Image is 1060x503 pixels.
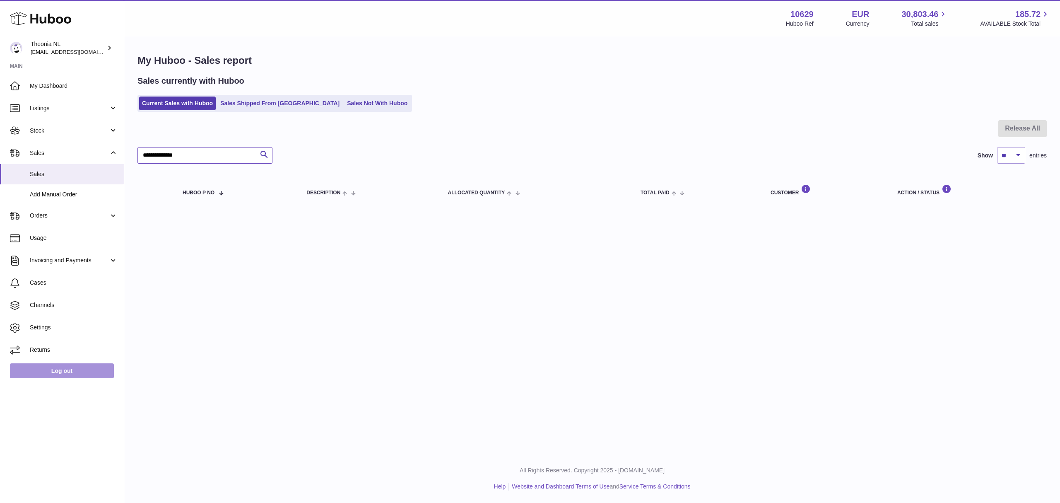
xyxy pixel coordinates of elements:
a: 30,803.46 Total sales [901,9,948,28]
h1: My Huboo - Sales report [137,54,1047,67]
a: Current Sales with Huboo [139,97,216,110]
a: Help [494,483,506,490]
span: Huboo P no [183,190,214,196]
img: info@wholesomegoods.eu [10,42,22,54]
h2: Sales currently with Huboo [137,75,244,87]
span: Channels [30,301,118,309]
div: Customer [771,184,881,196]
span: My Dashboard [30,82,118,90]
span: Sales [30,170,118,178]
span: Total paid [641,190,670,196]
span: Orders [30,212,109,220]
span: entries [1029,152,1047,160]
span: 185.72 [1015,9,1041,20]
span: Total sales [911,20,948,28]
a: Website and Dashboard Terms of Use [512,483,609,490]
span: Add Manual Order [30,191,118,198]
div: Theonia NL [31,40,105,56]
span: Listings [30,104,109,112]
div: Action / Status [897,184,1038,196]
span: Stock [30,127,109,135]
span: ALLOCATED Quantity [448,190,505,196]
a: Sales Shipped From [GEOGRAPHIC_DATA] [217,97,342,110]
div: Huboo Ref [786,20,814,28]
label: Show [978,152,993,160]
span: Sales [30,149,109,157]
div: Currency [846,20,870,28]
a: Service Terms & Conditions [619,483,691,490]
strong: EUR [852,9,869,20]
span: Settings [30,324,118,331]
p: All Rights Reserved. Copyright 2025 - [DOMAIN_NAME] [131,467,1053,474]
span: Description [306,190,340,196]
span: Returns [30,346,118,354]
span: 30,803.46 [901,9,938,20]
span: AVAILABLE Stock Total [980,20,1050,28]
span: [EMAIL_ADDRESS][DOMAIN_NAME] [31,48,122,55]
li: and [509,483,690,491]
span: Usage [30,234,118,242]
strong: 10629 [790,9,814,20]
span: Cases [30,279,118,287]
a: Log out [10,363,114,378]
a: Sales Not With Huboo [344,97,410,110]
a: 185.72 AVAILABLE Stock Total [980,9,1050,28]
span: Invoicing and Payments [30,256,109,264]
